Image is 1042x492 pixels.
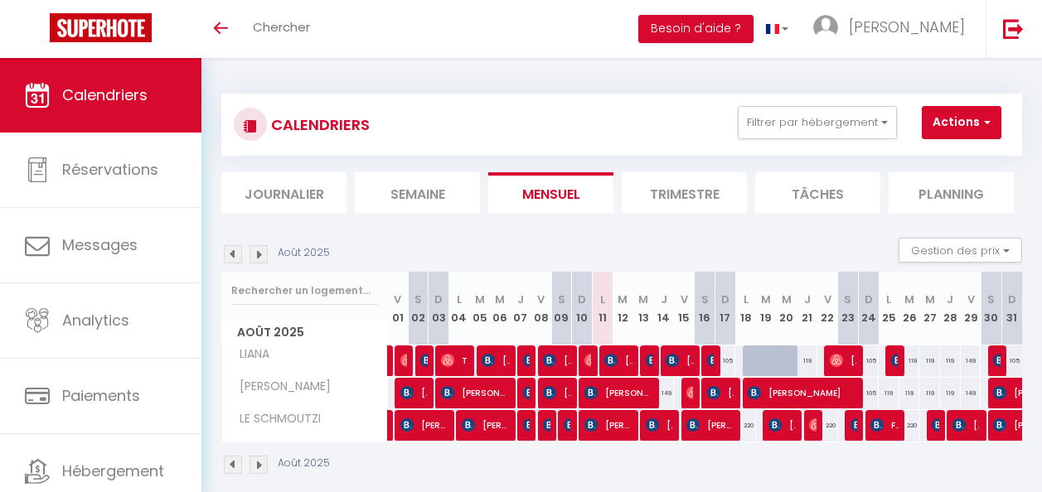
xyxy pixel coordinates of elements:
span: Messages [62,234,138,255]
span: Hébergement [62,461,164,481]
abbr: V [681,292,688,307]
span: [DEMOGRAPHIC_DATA][PERSON_NAME] [932,409,938,441]
th: 24 [858,272,879,345]
div: 119 [879,378,899,408]
th: 09 [551,272,572,345]
div: 105 [715,345,736,376]
abbr: M [904,292,914,307]
th: 17 [715,272,736,345]
th: 15 [674,272,695,345]
span: Bachr Wafaa [523,377,530,408]
div: 149 [653,378,674,408]
abbr: M [475,292,485,307]
button: Actions [922,106,1001,139]
img: Super Booking [50,13,152,42]
span: [PERSON_NAME] [604,345,632,376]
th: 31 [1001,272,1022,345]
span: [PERSON_NAME] [849,17,965,37]
span: Calendriers [62,84,148,105]
abbr: L [457,292,462,307]
th: 16 [695,272,715,345]
span: Analytics [62,310,129,330]
span: [PERSON_NAME] [225,378,335,396]
abbr: D [578,292,586,307]
abbr: V [394,292,401,307]
li: Planning [889,172,1014,213]
span: [PERSON_NAME] [400,377,428,408]
span: [PERSON_NAME] [891,345,898,376]
abbr: J [947,292,953,307]
th: 05 [469,272,490,345]
p: Août 2025 [278,456,330,471]
input: Rechercher un logement... [231,276,378,306]
span: [PERSON_NAME] [420,345,427,376]
th: 10 [572,272,593,345]
span: [PERSON_NAME] [543,345,570,376]
div: 149 [961,378,981,408]
th: 20 [777,272,797,345]
span: [PERSON_NAME] [686,409,734,441]
abbr: S [558,292,565,307]
abbr: S [701,292,709,307]
span: [PERSON_NAME] [584,409,632,441]
span: Chercher [253,18,310,36]
span: [PERSON_NAME] [564,409,570,441]
span: [PERSON_NAME] [707,377,734,408]
th: 27 [919,272,940,345]
div: 220 [899,410,920,441]
div: 149 [961,345,981,376]
abbr: D [434,292,443,307]
th: 14 [653,272,674,345]
span: [PERSON_NAME] [482,345,509,376]
span: LIANA [225,345,287,364]
th: 28 [940,272,961,345]
img: logout [1003,18,1024,39]
abbr: M [761,292,771,307]
abbr: M [495,292,505,307]
span: LE SCHMOUTZI [225,410,325,428]
abbr: D [865,292,873,307]
li: Semaine [355,172,480,213]
abbr: V [537,292,545,307]
abbr: J [661,292,667,307]
div: 220 [735,410,756,441]
span: [PERSON_NAME] [830,345,857,376]
abbr: S [414,292,422,307]
span: [PERSON_NAME] [748,377,858,408]
abbr: S [987,292,995,307]
th: 23 [838,272,859,345]
div: 105 [858,378,879,408]
th: 19 [756,272,777,345]
abbr: M [638,292,648,307]
a: [PERSON_NAME] [381,410,390,441]
span: [PERSON_NAME] [952,409,980,441]
th: 18 [735,272,756,345]
abbr: L [600,292,605,307]
div: 119 [940,345,961,376]
abbr: V [824,292,831,307]
span: [PERSON_NAME] [PERSON_NAME] [993,345,1000,376]
div: 119 [899,345,920,376]
span: Paiements [62,385,140,406]
th: 07 [511,272,531,345]
img: ... [813,15,838,40]
abbr: L [744,292,749,307]
p: Août 2025 [278,245,330,261]
abbr: D [1008,292,1016,307]
div: 119 [899,378,920,408]
abbr: S [844,292,851,307]
abbr: D [721,292,729,307]
span: [PERSON_NAME] [707,345,714,376]
th: 01 [388,272,409,345]
th: 30 [981,272,1001,345]
abbr: V [967,292,975,307]
li: Trimestre [622,172,747,213]
span: Francisco [PERSON_NAME] [PERSON_NAME] [870,409,898,441]
th: 29 [961,272,981,345]
abbr: L [886,292,891,307]
div: 119 [797,345,817,376]
th: 22 [817,272,838,345]
span: Réservations [62,159,158,180]
div: 119 [919,345,940,376]
th: 08 [531,272,551,345]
